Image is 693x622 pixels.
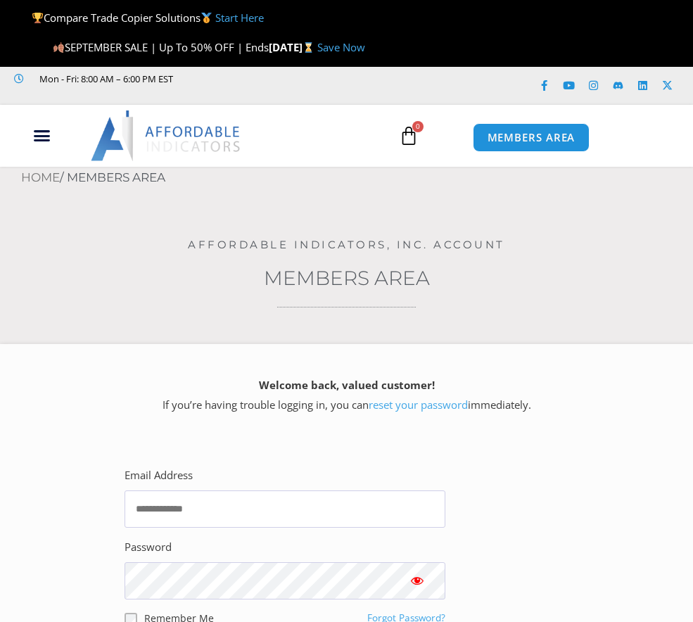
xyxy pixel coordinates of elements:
a: reset your password [369,398,468,412]
p: If you’re having trouble logging in, you can immediately. [25,376,668,415]
button: Show password [389,562,445,599]
span: Compare Trade Copier Solutions [32,11,264,25]
a: Affordable Indicators, Inc. Account [188,238,505,251]
img: 🏆 [32,13,43,23]
span: 0 [412,121,424,132]
a: Save Now [317,40,365,54]
strong: [DATE] [269,40,317,54]
a: Home [21,170,60,184]
img: 🍂 [53,42,64,53]
label: Password [125,538,172,557]
a: Start Here [215,11,264,25]
label: Email Address [125,466,193,485]
img: ⌛ [303,42,314,53]
a: Members Area [264,266,430,290]
a: MEMBERS AREA [473,123,590,152]
iframe: Customer reviews powered by Trustpilot [14,87,225,101]
div: Menu Toggle [8,122,77,149]
nav: Breadcrumb [21,167,693,189]
img: LogoAI | Affordable Indicators – NinjaTrader [91,110,242,161]
span: Mon - Fri: 8:00 AM – 6:00 PM EST [36,70,173,87]
strong: Welcome back, valued customer! [259,378,435,392]
img: 🥇 [201,13,212,23]
span: MEMBERS AREA [488,132,576,143]
span: SEPTEMBER SALE | Up To 50% OFF | Ends [53,40,269,54]
a: 0 [378,115,440,156]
